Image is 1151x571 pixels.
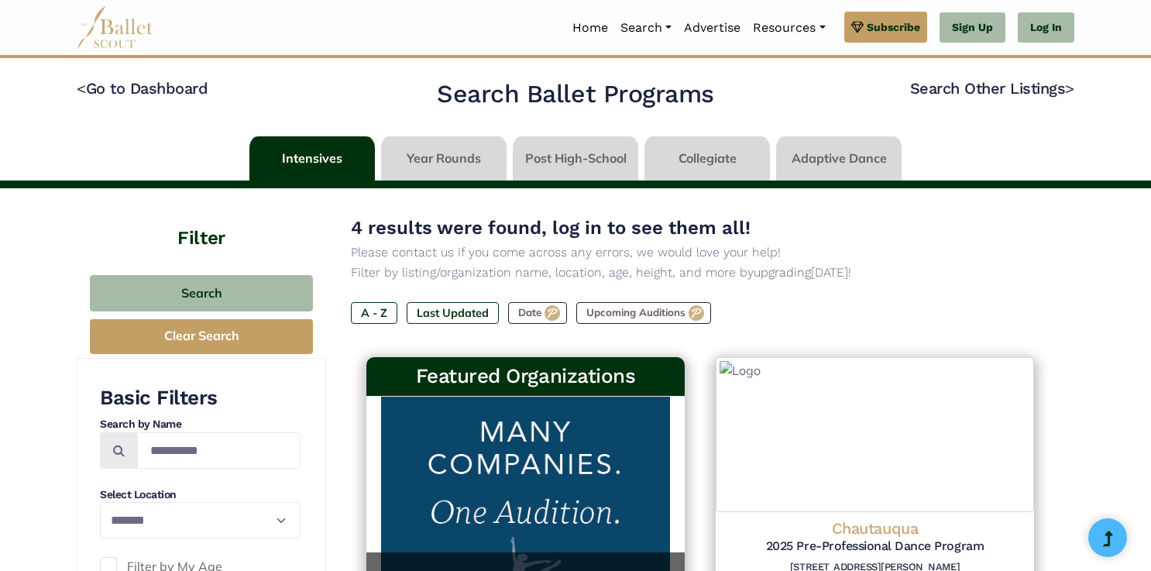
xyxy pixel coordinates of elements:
label: A - Z [351,302,397,324]
span: Subscribe [867,19,920,36]
h3: Basic Filters [100,385,301,411]
h4: Filter [77,188,326,252]
a: Sign Up [940,12,1005,43]
code: < [77,78,86,98]
input: Search by names... [137,432,301,469]
a: Advertise [678,12,747,44]
a: Search Other Listings> [910,79,1074,98]
img: gem.svg [851,19,864,36]
h3: Featured Organizations [379,363,672,390]
a: Resources [747,12,831,44]
h4: Chautauqua [728,518,1022,538]
code: > [1065,78,1074,98]
p: Please contact us if you come across any errors, we would love your help! [351,243,1050,263]
span: 4 results were found, log in to see them all! [351,217,751,239]
img: Logo [716,357,1034,512]
li: Collegiate [641,136,773,181]
label: Last Updated [407,302,499,324]
a: Search [614,12,678,44]
li: Post High-School [510,136,641,181]
a: Subscribe [844,12,927,43]
h5: 2025 Pre-Professional Dance Program [728,538,1022,555]
p: Filter by listing/organization name, location, age, height, and more by [DATE]! [351,263,1050,283]
a: Log In [1018,12,1074,43]
li: Year Rounds [378,136,510,181]
a: <Go to Dashboard [77,79,208,98]
a: upgrading [754,265,811,280]
button: Search [90,275,313,311]
button: Clear Search [90,319,313,354]
label: Upcoming Auditions [576,302,711,324]
li: Intensives [246,136,378,181]
h2: Search Ballet Programs [437,78,713,111]
li: Adaptive Dance [773,136,905,181]
label: Date [508,302,567,324]
h4: Search by Name [100,417,301,432]
h4: Select Location [100,487,301,503]
a: Home [566,12,614,44]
